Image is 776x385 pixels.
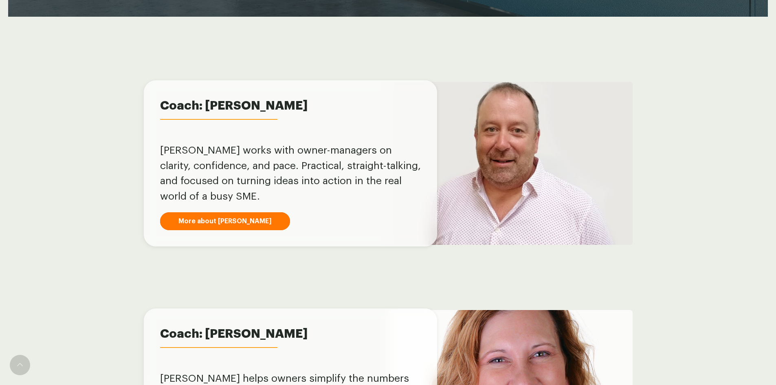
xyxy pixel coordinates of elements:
[160,325,421,343] span: Coach: [PERSON_NAME]
[160,97,421,115] span: Coach: [PERSON_NAME]
[160,143,421,204] p: [PERSON_NAME] works with owner-managers on clarity, confidence, and pace. Practical, straight-tal...
[160,122,280,134] h4: Coach: [PERSON_NAME]
[388,82,633,245] img: Jamie
[160,350,280,362] h4: Coach: [PERSON_NAME]
[160,212,290,230] a: More about [PERSON_NAME]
